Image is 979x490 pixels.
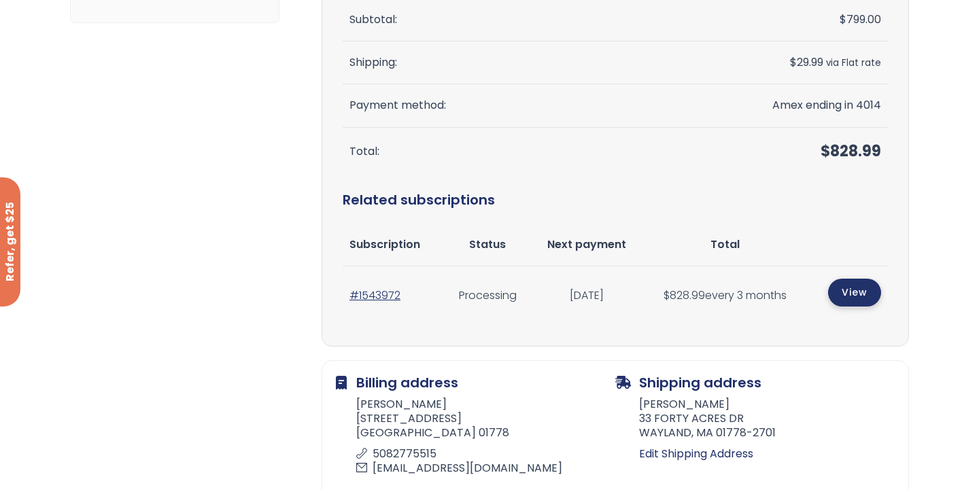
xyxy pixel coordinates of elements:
h2: Shipping address [615,374,895,391]
span: Status [469,237,506,252]
p: [EMAIL_ADDRESS][DOMAIN_NAME] [356,461,607,476]
span: 799.00 [840,12,881,27]
th: Shipping: [343,41,694,84]
span: 828.99 [664,287,705,303]
span: $ [821,141,830,162]
span: $ [790,54,797,70]
td: Amex ending in 4014 [694,84,888,127]
span: $ [664,287,670,303]
span: 29.99 [790,54,823,70]
h2: Billing address [336,374,615,391]
td: [DATE] [531,266,642,326]
span: Next payment [547,237,626,252]
small: via Flat rate [826,56,881,69]
p: 5082775515 [356,447,607,461]
td: Processing [445,266,531,326]
span: $ [840,12,846,27]
th: Total: [343,128,694,176]
a: Edit Shipping Address [639,444,895,463]
a: #1543972 [349,287,400,303]
span: Subscription [349,237,420,252]
a: View [828,279,881,307]
span: 828.99 [821,141,881,162]
td: every 3 months [642,266,808,326]
th: Payment method: [343,84,694,127]
span: Total [710,237,740,252]
address: [PERSON_NAME] 33 FORTY ACRES DR WAYLAND, MA 01778-2701 [615,398,895,444]
h2: Related subscriptions [343,176,888,224]
address: [PERSON_NAME] [STREET_ADDRESS] [GEOGRAPHIC_DATA] 01778 [336,398,615,479]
